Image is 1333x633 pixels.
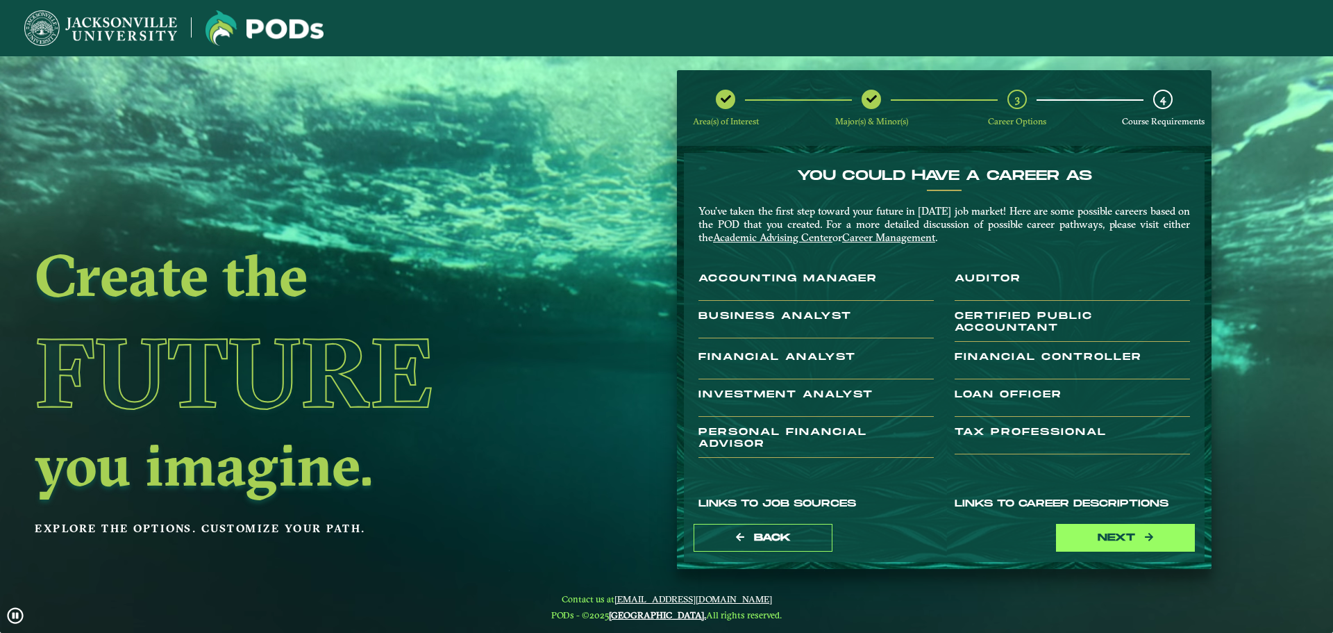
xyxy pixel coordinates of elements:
h2: you imagine. [35,436,565,494]
span: Career Options [988,116,1046,126]
button: next [1056,524,1195,552]
span: 4 [1160,92,1166,106]
span: PODs - ©2025 All rights reserved. [551,609,782,620]
a: [GEOGRAPHIC_DATA]. [609,609,706,620]
span: Major(s) & Minor(s) [835,116,908,126]
h3: Investment Analyst [698,389,934,417]
h4: You Could Have a Career as [698,167,1190,184]
img: Jacksonville University logo [24,10,177,46]
h3: Certified Public Accountant [955,311,1190,342]
h3: Business Analyst [698,311,934,338]
h3: Financial Controller [955,352,1190,379]
span: Area(s) of Interest [693,116,759,126]
img: Jacksonville University logo [206,10,324,46]
a: Academic Advising Center [713,231,832,244]
h6: Links to Career Descriptions [955,498,1190,510]
h3: Personal Financial Advisor [698,427,934,458]
p: You’ve taken the first step toward your future in [DATE] job market! Here are some possible caree... [698,205,1190,244]
h6: Links to job sources [698,498,934,510]
span: Course Requirements [1122,116,1205,126]
p: Explore the options. Customize your path. [35,518,565,539]
h3: Accounting Manager [698,273,934,301]
button: Back [694,524,832,552]
h3: Tax Professional [955,427,1190,454]
h3: Financial Analyst [698,352,934,379]
h3: Loan Officer [955,389,1190,417]
a: [EMAIL_ADDRESS][DOMAIN_NAME] [614,593,772,605]
span: Contact us at [551,593,782,605]
h1: Future [35,309,565,436]
a: Career Management [842,231,935,244]
h3: Auditor [955,273,1190,301]
span: 3 [1015,92,1020,106]
span: Back [754,532,791,543]
h2: Create the [35,246,565,304]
